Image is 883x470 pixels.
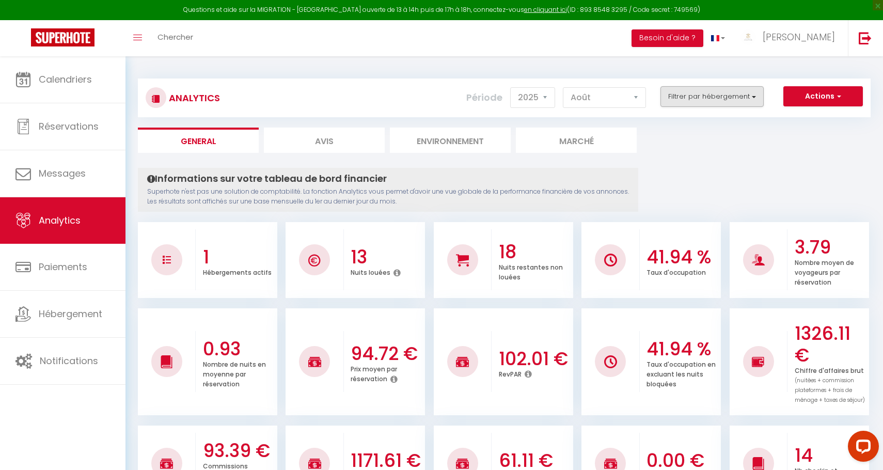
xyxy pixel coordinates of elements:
h3: 13 [351,246,422,268]
h3: 41.94 % [647,246,718,268]
img: Super Booking [31,28,94,46]
p: Taux d'occupation en excluant les nuits bloquées [647,358,716,388]
p: Hébergements actifs [203,266,272,277]
img: logout [859,32,872,44]
h3: 18 [499,241,571,263]
p: RevPAR [499,368,522,379]
iframe: LiveChat chat widget [840,427,883,470]
h3: 94.72 € [351,343,422,365]
h3: 0.93 [203,338,275,360]
a: ... [PERSON_NAME] [733,20,848,56]
p: Nombre moyen de voyageurs par réservation [795,256,854,287]
span: Calendriers [39,73,92,86]
span: Analytics [39,214,81,227]
h3: 14 [795,445,866,466]
span: Notifications [40,354,98,367]
li: Marché [516,128,637,153]
p: Taux d'occupation [647,266,706,277]
img: NO IMAGE [163,256,171,264]
p: Chiffre d'affaires brut [795,364,865,404]
span: [PERSON_NAME] [763,30,835,43]
button: Actions [783,86,863,107]
label: Période [466,86,502,109]
button: Filtrer par hébergement [660,86,764,107]
span: Réservations [39,120,99,133]
img: NO IMAGE [604,355,617,368]
h3: 41.94 % [647,338,718,360]
span: Paiements [39,260,87,273]
h3: 93.39 € [203,440,275,462]
h3: Analytics [166,86,220,109]
h3: 1326.11 € [795,323,866,366]
p: Prix moyen par réservation [351,363,397,383]
a: Chercher [150,20,201,56]
h3: 3.79 [795,237,866,258]
h4: Informations sur votre tableau de bord financier [147,173,629,184]
li: Avis [264,128,385,153]
img: NO IMAGE [752,355,765,368]
p: Nombre de nuits en moyenne par réservation [203,358,266,388]
span: (nuitées + commission plateformes + frais de ménage + taxes de séjour) [795,377,865,404]
h3: 1 [203,246,275,268]
li: General [138,128,259,153]
button: Besoin d'aide ? [632,29,703,47]
span: Hébergement [39,307,102,320]
a: en cliquant ici [524,5,567,14]
span: Messages [39,167,86,180]
h3: 102.01 € [499,348,571,370]
p: Nuits restantes non louées [499,261,563,281]
span: Chercher [157,32,193,42]
img: ... [740,29,756,45]
p: Nuits louées [351,266,390,277]
li: Environnement [390,128,511,153]
p: Superhote n'est pas une solution de comptabilité. La fonction Analytics vous permet d'avoir une v... [147,187,629,207]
